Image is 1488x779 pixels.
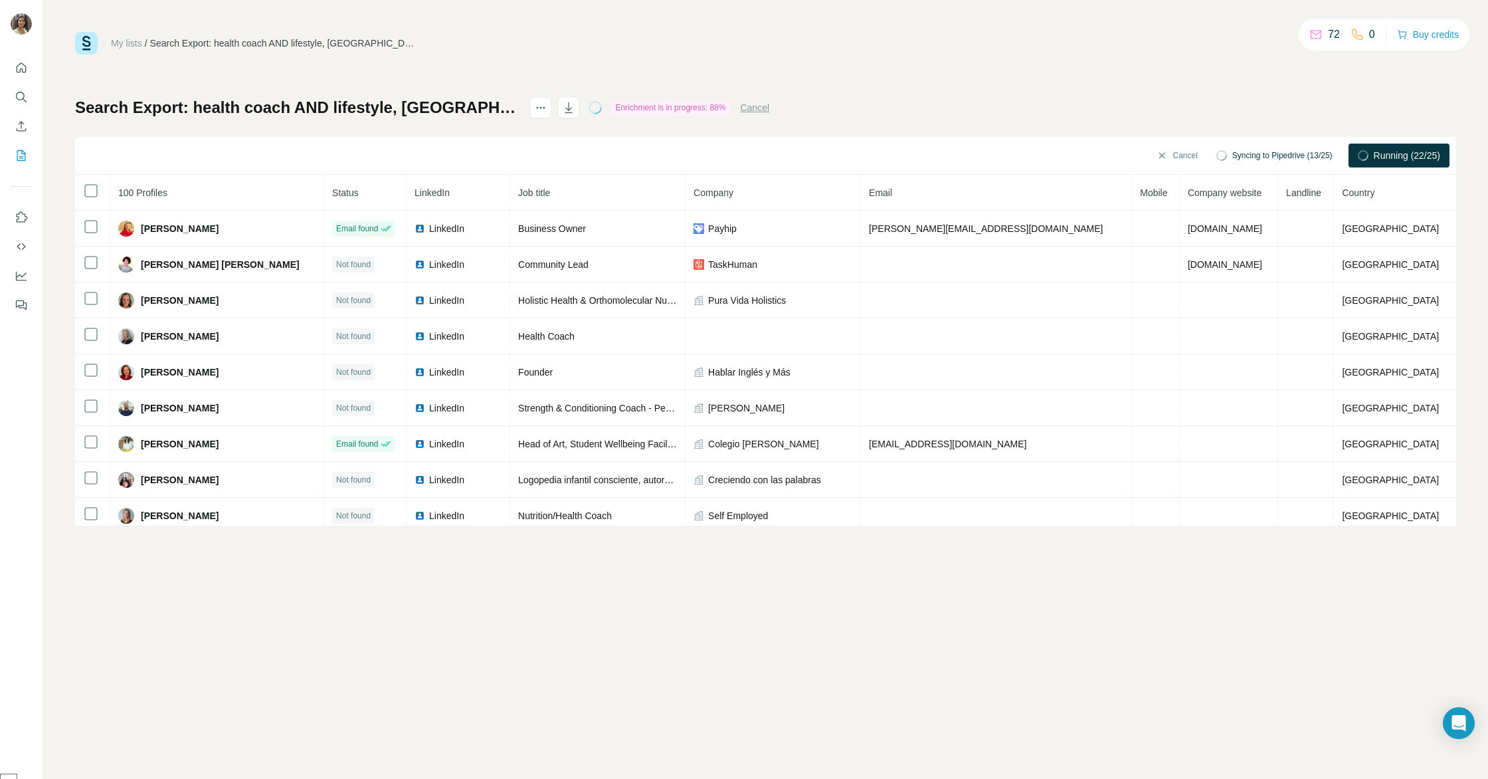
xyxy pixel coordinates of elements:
img: LinkedIn logo [415,367,425,378]
span: [GEOGRAPHIC_DATA] [1342,259,1439,270]
span: Company website [1188,187,1261,198]
span: Strength & Conditioning Coach - Personal Trainer [518,403,722,413]
span: [GEOGRAPHIC_DATA] [1342,510,1439,521]
span: [DOMAIN_NAME] [1188,259,1262,270]
span: Creciendo con las palabras [708,473,821,487]
span: LinkedIn [429,366,464,379]
span: Landline [1286,187,1321,198]
p: 72 [1328,27,1340,43]
span: [PERSON_NAME] [141,401,219,415]
button: Cancel [1147,144,1206,167]
button: Feedback [11,293,32,317]
span: Job title [518,187,550,198]
a: My lists [111,38,142,49]
span: Not found [336,366,371,378]
button: Enrich CSV [11,114,32,138]
img: Avatar [11,13,32,35]
span: [DOMAIN_NAME] [1188,223,1262,234]
img: Surfe Logo [75,32,98,55]
img: LinkedIn logo [415,259,425,270]
div: Enrichment is in progress: 88% [611,100,729,116]
div: Open Intercom Messenger [1443,707,1475,739]
span: Hablar Inglés y Más [708,366,790,379]
img: LinkedIn logo [415,295,425,306]
span: Not found [336,330,371,342]
span: LinkedIn [415,187,450,198]
span: [PERSON_NAME] [141,473,219,487]
span: Mobile [1140,187,1167,198]
span: Not found [336,402,371,414]
button: My lists [11,144,32,167]
img: Avatar [118,436,134,452]
span: [GEOGRAPHIC_DATA] [1342,439,1439,449]
span: Business Owner [518,223,586,234]
span: Email found [336,438,378,450]
button: Quick start [11,56,32,80]
img: Avatar [118,472,134,488]
button: Buy credits [1397,25,1459,44]
span: [EMAIL_ADDRESS][DOMAIN_NAME] [869,439,1026,449]
span: LinkedIn [429,401,464,415]
span: [PERSON_NAME] [708,401,785,415]
span: Not found [336,474,371,486]
span: [GEOGRAPHIC_DATA] [1342,331,1439,342]
span: [PERSON_NAME][EMAIL_ADDRESS][DOMAIN_NAME] [869,223,1103,234]
span: [PERSON_NAME] [141,330,219,343]
span: LinkedIn [429,330,464,343]
img: Avatar [118,257,134,273]
span: Community Lead [518,259,589,270]
img: Avatar [118,292,134,308]
span: Payhip [708,222,737,235]
span: Holistic Health & Orthomolecular Nutrition Coach [518,295,719,306]
img: company-logo [694,259,704,270]
span: Colegio [PERSON_NAME] [708,437,819,451]
img: Avatar [118,400,134,416]
span: Health Coach [518,331,575,342]
span: Head of Art, Student Wellbeing Faciltator and Coach [518,439,733,449]
span: Pura Vida Holistics [708,294,786,307]
img: Avatar [118,364,134,380]
img: LinkedIn logo [415,331,425,342]
h1: Search Export: health coach AND lifestyle, [GEOGRAPHIC_DATA], [GEOGRAPHIC_DATA] y alrededores, [G... [75,97,518,118]
span: [PERSON_NAME] [141,509,219,522]
span: [GEOGRAPHIC_DATA] [1342,403,1439,413]
img: LinkedIn logo [415,439,425,449]
button: Cancel [740,101,769,114]
button: actions [530,97,551,118]
button: Use Surfe on LinkedIn [11,205,32,229]
span: Running (22/25) [1374,149,1440,162]
img: LinkedIn logo [415,403,425,413]
li: / [145,37,147,50]
span: Founder [518,367,553,378]
span: Logopedia infantil consciente, autora de un libro [518,475,715,485]
span: [PERSON_NAME] [141,437,219,451]
span: Country [1342,187,1374,198]
img: LinkedIn logo [415,475,425,485]
img: Avatar [118,221,134,237]
img: LinkedIn logo [415,223,425,234]
button: Use Surfe API [11,235,32,259]
span: Not found [336,510,371,522]
button: Dashboard [11,264,32,288]
span: LinkedIn [429,473,464,487]
span: Email [869,187,892,198]
img: company-logo [694,223,704,234]
span: TaskHuman [708,258,757,271]
button: Search [11,85,32,109]
span: Email found [336,223,378,235]
span: [GEOGRAPHIC_DATA] [1342,223,1439,234]
span: [GEOGRAPHIC_DATA] [1342,475,1439,485]
div: Search Export: health coach AND lifestyle, [GEOGRAPHIC_DATA], [GEOGRAPHIC_DATA] y alrededores, [G... [150,37,416,50]
span: [PERSON_NAME] [141,294,219,307]
span: 100 Profiles [118,187,167,198]
span: LinkedIn [429,509,464,522]
span: Self Employed [708,509,768,522]
span: Company [694,187,733,198]
span: Not found [336,294,371,306]
span: [GEOGRAPHIC_DATA] [1342,295,1439,306]
span: Syncing to Pipedrive (13/25) [1232,150,1333,162]
img: Avatar [118,508,134,524]
span: LinkedIn [429,222,464,235]
span: LinkedIn [429,258,464,271]
span: LinkedIn [429,437,464,451]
